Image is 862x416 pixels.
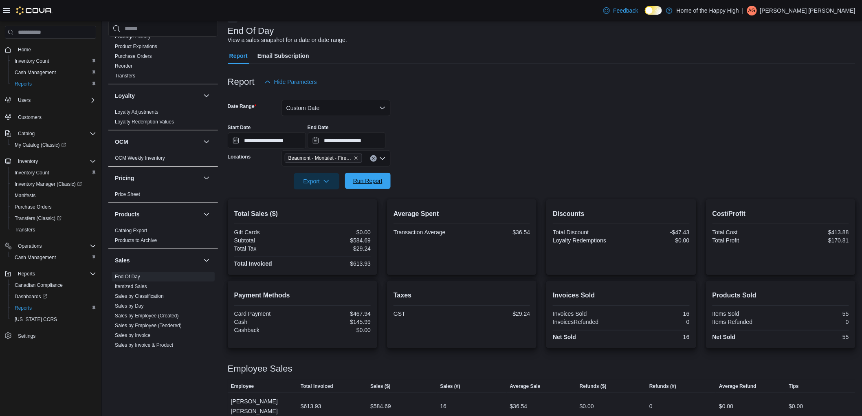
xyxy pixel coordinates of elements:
[11,191,39,200] a: Manifests
[353,177,383,185] span: Run Report
[11,179,96,189] span: Inventory Manager (Classic)
[712,209,849,219] h2: Cost/Profit
[623,310,690,317] div: 16
[15,69,56,76] span: Cash Management
[115,73,135,79] a: Transfers
[11,303,35,313] a: Reports
[8,280,99,291] button: Canadian Compliance
[15,331,39,341] a: Settings
[11,140,96,150] span: My Catalog (Classic)
[301,401,321,411] div: $613.93
[11,225,38,235] a: Transfers
[202,173,211,183] button: Pricing
[115,273,140,280] span: End Of Day
[15,192,35,199] span: Manifests
[2,156,99,167] button: Inventory
[782,237,849,244] div: $170.81
[8,201,99,213] button: Purchase Orders
[18,114,42,121] span: Customers
[15,316,57,323] span: [US_STATE] CCRS
[18,158,38,165] span: Inventory
[234,237,301,244] div: Subtotal
[234,310,301,317] div: Card Payment
[345,173,391,189] button: Run Report
[370,155,377,162] button: Clear input
[115,44,157,49] a: Product Expirations
[11,214,96,223] span: Transfers (Classic)
[11,303,96,313] span: Reports
[115,210,200,218] button: Products
[234,260,272,267] strong: Total Invoiced
[11,292,51,302] a: Dashboards
[115,53,152,59] span: Purchase Orders
[580,383,607,390] span: Refunds ($)
[15,58,49,64] span: Inventory Count
[115,323,182,328] a: Sales by Employee (Tendered)
[202,137,211,147] button: OCM
[712,319,779,325] div: Items Refunded
[677,6,739,15] p: Home of the Happy High
[108,107,218,130] div: Loyalty
[15,241,96,251] span: Operations
[108,226,218,249] div: Products
[394,291,530,300] h2: Taxes
[8,252,99,263] button: Cash Management
[379,155,386,162] button: Open list of options
[18,97,31,103] span: Users
[202,255,211,265] button: Sales
[782,310,849,317] div: 55
[8,314,99,325] button: [US_STATE] CCRS
[8,213,99,224] a: Transfers (Classic)
[370,401,391,411] div: $584.69
[8,167,99,178] button: Inventory Count
[2,330,99,342] button: Settings
[115,313,179,319] a: Sales by Employee (Created)
[553,319,620,325] div: InvoicesRefunded
[553,209,689,219] h2: Discounts
[11,202,96,212] span: Purchase Orders
[15,269,38,279] button: Reports
[15,181,82,187] span: Inventory Manager (Classic)
[15,282,63,288] span: Canadian Compliance
[11,79,35,89] a: Reports
[234,245,301,252] div: Total Tax
[394,310,460,317] div: GST
[8,67,99,78] button: Cash Management
[712,310,779,317] div: Items Sold
[553,310,620,317] div: Invoices Sold
[281,100,391,116] button: Custom Date
[115,33,150,40] span: Package History
[8,190,99,201] button: Manifests
[11,68,96,77] span: Cash Management
[115,155,165,161] span: OCM Weekly Inventory
[11,225,96,235] span: Transfers
[11,56,53,66] a: Inventory Count
[15,241,45,251] button: Operations
[115,210,140,218] h3: Products
[11,214,65,223] a: Transfers (Classic)
[115,238,157,243] a: Products to Archive
[115,342,173,348] a: Sales by Invoice & Product
[228,26,274,36] h3: End Of Day
[115,332,150,339] span: Sales by Invoice
[202,91,211,101] button: Loyalty
[394,229,460,236] div: Transaction Average
[719,401,733,411] div: $0.00
[115,313,179,319] span: Sales by Employee (Created)
[18,271,35,277] span: Reports
[108,189,218,202] div: Pricing
[15,44,96,55] span: Home
[712,237,779,244] div: Total Profit
[11,253,59,262] a: Cash Management
[580,401,594,411] div: $0.00
[11,253,96,262] span: Cash Management
[115,174,200,182] button: Pricing
[719,383,756,390] span: Average Refund
[15,129,96,139] span: Catalog
[234,319,301,325] div: Cash
[15,142,66,148] span: My Catalog (Classic)
[108,272,218,412] div: Sales
[115,228,147,233] a: Catalog Export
